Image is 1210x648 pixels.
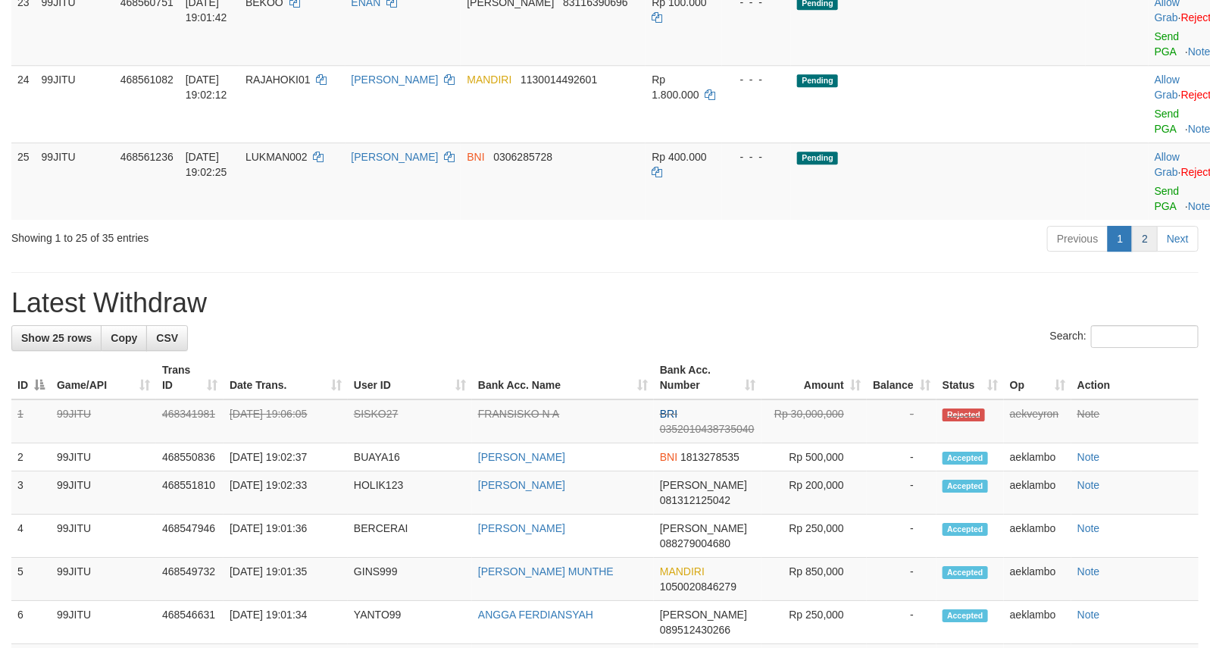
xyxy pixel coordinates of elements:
[1077,408,1100,420] a: Note
[1132,226,1158,252] a: 2
[1071,356,1199,399] th: Action
[660,537,730,549] span: Copy 088279004680 to clipboard
[1004,399,1071,443] td: aekveyron
[51,471,156,515] td: 99JITU
[11,356,51,399] th: ID: activate to sort column descending
[11,65,36,142] td: 24
[186,74,227,101] span: [DATE] 19:02:12
[1155,30,1180,58] a: Send PGA
[936,356,1004,399] th: Status: activate to sort column ascending
[186,151,227,178] span: [DATE] 19:02:25
[348,443,472,471] td: BUAYA16
[1004,356,1071,399] th: Op: activate to sort column ascending
[1077,451,1100,463] a: Note
[472,356,654,399] th: Bank Acc. Name: activate to sort column ascending
[156,332,178,344] span: CSV
[660,408,677,420] span: BRI
[11,515,51,558] td: 4
[660,479,747,491] span: [PERSON_NAME]
[660,624,730,636] span: Copy 089512430266 to clipboard
[11,471,51,515] td: 3
[51,356,156,399] th: Game/API: activate to sort column ascending
[867,471,936,515] td: -
[867,558,936,601] td: -
[11,601,51,644] td: 6
[761,471,867,515] td: Rp 200,000
[478,522,565,534] a: [PERSON_NAME]
[1004,515,1071,558] td: aeklambo
[943,409,985,421] span: Rejected
[943,523,988,536] span: Accepted
[478,565,614,578] a: [PERSON_NAME] MUNTHE
[943,452,988,465] span: Accepted
[654,356,761,399] th: Bank Acc. Number: activate to sort column ascending
[660,451,677,463] span: BNI
[348,515,472,558] td: BERCERAI
[156,443,224,471] td: 468550836
[156,356,224,399] th: Trans ID: activate to sort column ascending
[1077,565,1100,578] a: Note
[156,399,224,443] td: 468341981
[21,332,92,344] span: Show 25 rows
[224,471,348,515] td: [DATE] 19:02:33
[224,356,348,399] th: Date Trans.: activate to sort column ascending
[120,74,174,86] span: 468561082
[1047,226,1108,252] a: Previous
[728,149,786,164] div: - - -
[156,515,224,558] td: 468547946
[36,142,114,220] td: 99JITU
[943,566,988,579] span: Accepted
[224,443,348,471] td: [DATE] 19:02:37
[348,399,472,443] td: SISKO27
[224,558,348,601] td: [DATE] 19:01:35
[761,601,867,644] td: Rp 250,000
[51,515,156,558] td: 99JITU
[478,408,559,420] a: FRANSISKO N A
[1155,74,1181,101] span: ·
[51,443,156,471] td: 99JITU
[224,601,348,644] td: [DATE] 19:01:34
[146,325,188,351] a: CSV
[348,558,472,601] td: GINS999
[1004,558,1071,601] td: aeklambo
[761,558,867,601] td: Rp 850,000
[1155,74,1180,101] a: Allow Grab
[156,601,224,644] td: 468546631
[101,325,147,351] a: Copy
[467,151,484,163] span: BNI
[11,443,51,471] td: 2
[660,565,705,578] span: MANDIRI
[348,471,472,515] td: HOLIK123
[11,288,1199,318] h1: Latest Withdraw
[1004,443,1071,471] td: aeklambo
[1077,609,1100,621] a: Note
[652,151,706,163] span: Rp 400.000
[478,479,565,491] a: [PERSON_NAME]
[51,558,156,601] td: 99JITU
[1004,471,1071,515] td: aeklambo
[224,399,348,443] td: [DATE] 19:06:05
[111,332,137,344] span: Copy
[493,151,552,163] span: Copy 0306285728 to clipboard
[36,65,114,142] td: 99JITU
[1155,151,1180,178] a: Allow Grab
[761,443,867,471] td: Rp 500,000
[1077,479,1100,491] a: Note
[478,609,593,621] a: ANGGA FERDIANSYAH
[1091,325,1199,348] input: Search:
[11,399,51,443] td: 1
[1108,226,1133,252] a: 1
[521,74,597,86] span: Copy 1130014492601 to clipboard
[11,558,51,601] td: 5
[660,581,736,593] span: Copy 1050020846279 to clipboard
[156,558,224,601] td: 468549732
[652,74,699,101] span: Rp 1.800.000
[660,609,747,621] span: [PERSON_NAME]
[11,325,102,351] a: Show 25 rows
[51,399,156,443] td: 99JITU
[11,224,492,246] div: Showing 1 to 25 of 35 entries
[1077,522,1100,534] a: Note
[348,601,472,644] td: YANTO99
[348,356,472,399] th: User ID: activate to sort column ascending
[11,142,36,220] td: 25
